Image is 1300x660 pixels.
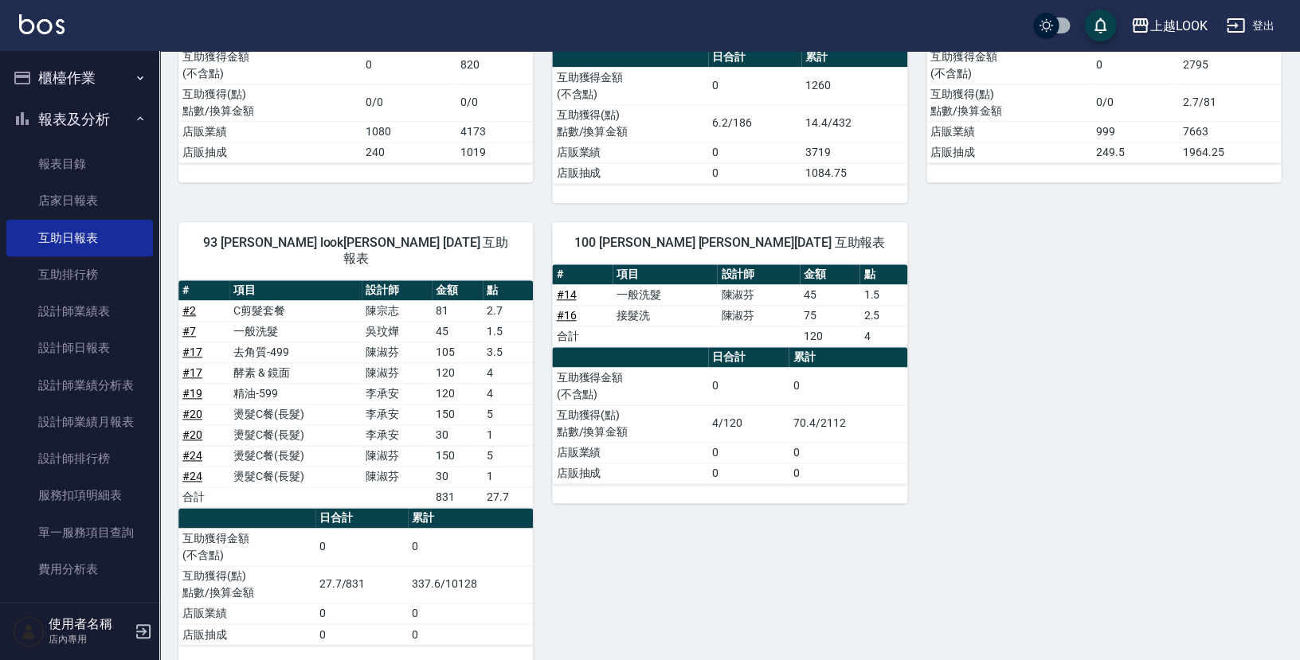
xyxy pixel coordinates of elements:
[708,442,789,463] td: 0
[432,466,483,486] td: 30
[432,362,483,383] td: 120
[432,404,483,424] td: 150
[859,264,907,285] th: 點
[408,565,533,603] td: 337.6/10128
[432,300,483,321] td: 81
[178,623,315,644] td: 店販抽成
[926,46,1092,84] td: 互助獲得金額 (不含點)
[182,470,202,482] a: #24
[483,383,534,404] td: 4
[6,220,153,256] a: 互助日報表
[362,424,431,445] td: 李承安
[408,603,533,623] td: 0
[178,46,362,84] td: 互助獲得金額 (不含點)
[178,565,315,603] td: 互助獲得(點) 點數/換算金額
[198,235,514,267] span: 93 [PERSON_NAME] look[PERSON_NAME] [DATE] 互助報表
[800,284,860,305] td: 45
[362,280,431,301] th: 設計師
[229,445,362,466] td: 燙髮C餐(長髮)
[708,347,789,368] th: 日合計
[19,14,65,34] img: Logo
[613,264,717,285] th: 項目
[49,632,130,646] p: 店內專用
[708,104,801,142] td: 6.2/186
[552,104,708,142] td: 互助獲得(點) 點數/換算金額
[6,256,153,293] a: 互助排行榜
[6,594,153,635] button: 客戶管理
[6,477,153,514] a: 服務扣項明細表
[362,84,456,121] td: 0/0
[178,528,315,565] td: 互助獲得金額 (不含點)
[789,442,906,463] td: 0
[613,305,717,326] td: 接髮洗
[432,445,483,466] td: 150
[859,326,907,346] td: 4
[859,284,907,305] td: 1.5
[182,387,202,400] a: #19
[362,121,456,142] td: 1080
[432,383,483,404] td: 120
[717,264,799,285] th: 設計師
[182,366,202,379] a: #17
[456,142,533,162] td: 1019
[178,508,533,645] table: a dense table
[182,428,202,441] a: #20
[708,162,801,183] td: 0
[362,466,431,486] td: 陳淑芬
[432,280,483,301] th: 金額
[6,99,153,140] button: 報表及分析
[483,466,534,486] td: 1
[315,603,408,623] td: 0
[362,445,431,466] td: 陳淑芬
[483,404,534,424] td: 5
[1092,121,1178,142] td: 999
[1178,46,1281,84] td: 2795
[926,121,1092,142] td: 店販業績
[229,383,362,404] td: 精油-599
[801,104,907,142] td: 14.4/432
[6,514,153,551] a: 單一服務項目查詢
[1149,16,1207,36] div: 上越LOOK
[182,304,196,317] a: #2
[1092,46,1178,84] td: 0
[432,321,483,342] td: 45
[178,486,229,507] td: 合計
[6,293,153,330] a: 設計師業績表
[483,424,534,445] td: 1
[315,508,408,529] th: 日合計
[789,463,906,483] td: 0
[613,284,717,305] td: 一般洗髮
[456,121,533,142] td: 4173
[6,57,153,99] button: 櫃檯作業
[801,47,907,68] th: 累計
[178,84,362,121] td: 互助獲得(點) 點數/換算金額
[556,288,576,301] a: #14
[362,404,431,424] td: 李承安
[552,264,613,285] th: #
[552,442,707,463] td: 店販業績
[6,551,153,588] a: 費用分析表
[483,445,534,466] td: 5
[229,424,362,445] td: 燙髮C餐(長髮)
[789,347,906,368] th: 累計
[182,346,202,358] a: #17
[229,321,362,342] td: 一般洗髮
[1092,142,1178,162] td: 249.5
[483,300,534,321] td: 2.7
[6,146,153,182] a: 報表目錄
[178,26,533,163] table: a dense table
[800,264,860,285] th: 金額
[552,67,708,104] td: 互助獲得金額 (不含點)
[789,367,906,404] td: 0
[432,342,483,362] td: 105
[49,616,130,632] h5: 使用者名稱
[926,142,1092,162] td: 店販抽成
[362,383,431,404] td: 李承安
[178,121,362,142] td: 店販業績
[552,347,906,484] table: a dense table
[362,142,456,162] td: 240
[6,367,153,404] a: 設計師業績分析表
[229,362,362,383] td: 酵素 & 鏡面
[1178,142,1281,162] td: 1964.25
[571,235,887,251] span: 100 [PERSON_NAME] [PERSON_NAME][DATE] 互助報表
